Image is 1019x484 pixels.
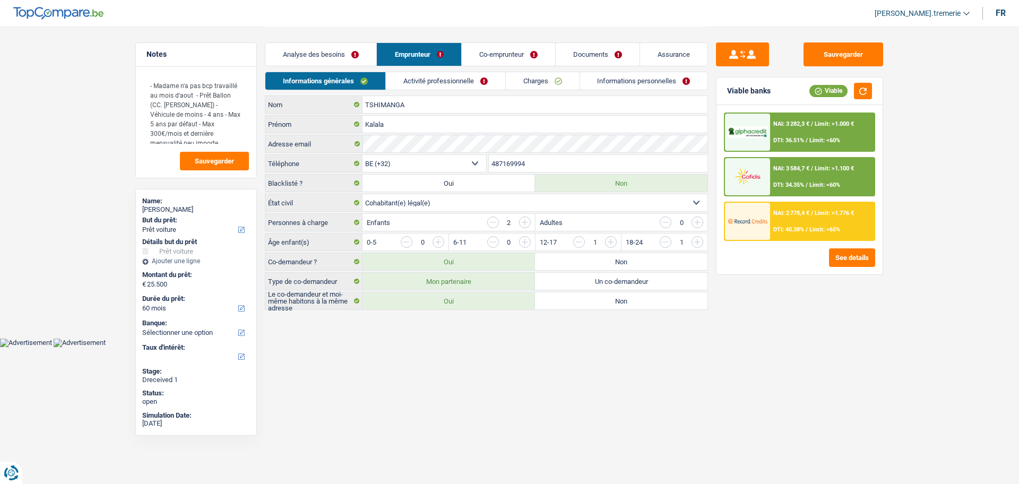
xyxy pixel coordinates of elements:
span: Limit: <65% [809,226,840,233]
a: Charges [506,72,580,90]
div: Simulation Date: [142,411,250,420]
img: AlphaCredit [728,126,767,139]
label: Non [535,292,707,309]
label: Type de co-demandeur [265,273,362,290]
span: / [806,226,808,233]
span: DTI: 36.51% [773,137,804,144]
label: Adresse email [265,135,362,152]
span: NAI: 3 584,7 € [773,165,809,172]
label: Prénom [265,116,362,133]
img: TopCompare Logo [13,7,103,20]
button: Sauvegarder [804,42,883,66]
a: Analyse des besoins [265,43,376,66]
span: / [811,210,813,217]
div: fr [996,8,1006,18]
div: open [142,397,250,406]
span: Limit: >1.100 € [815,165,854,172]
div: 0 [677,219,686,226]
div: Viable [809,85,848,97]
label: État civil [265,194,362,211]
img: Record Credits [728,211,767,231]
button: Sauvegarder [180,152,249,170]
label: Le co-demandeur et moi-même habitons à la même adresse [265,292,362,309]
label: Non [535,253,707,270]
label: Durée du prêt: [142,295,248,303]
div: Ajouter une ligne [142,257,250,265]
label: Mon partenaire [362,273,535,290]
label: Un co-demandeur [535,273,707,290]
button: See details [829,248,875,267]
a: Documents [556,43,640,66]
span: Sauvegarder [195,158,234,165]
label: Oui [362,175,535,192]
span: / [811,120,813,127]
label: 0-5 [367,239,376,246]
label: Âge enfant(s) [265,234,362,250]
span: / [806,137,808,144]
label: Montant du prêt: [142,271,248,279]
span: DTI: 40.38% [773,226,804,233]
label: Co-demandeur ? [265,253,362,270]
a: Informations générales [265,72,385,90]
span: Limit: <60% [809,181,840,188]
a: [PERSON_NAME].tremerie [866,5,970,22]
label: Téléphone [265,155,362,172]
span: NAI: 2 778,4 € [773,210,809,217]
label: Non [535,175,707,192]
label: Banque: [142,319,248,327]
div: Name: [142,197,250,205]
h5: Notes [146,50,246,59]
span: / [806,181,808,188]
a: Activité professionnelle [386,72,505,90]
a: Co-emprunteur [462,43,555,66]
img: Cofidis [728,167,767,186]
span: Limit: >1.000 € [815,120,854,127]
label: Taux d'intérêt: [142,343,248,352]
div: Détails but du prêt [142,238,250,246]
div: Status: [142,389,250,397]
div: [PERSON_NAME] [142,205,250,214]
a: Assurance [640,43,707,66]
a: Emprunteur [377,43,461,66]
span: NAI: 3 282,3 € [773,120,809,127]
label: Adultes [540,219,563,226]
span: Limit: >1.776 € [815,210,854,217]
label: Blacklisté ? [265,175,362,192]
label: Oui [362,292,535,309]
label: But du prêt: [142,216,248,224]
div: 0 [418,239,427,246]
span: € [142,280,146,289]
a: Informations personnelles [580,72,708,90]
span: Limit: <60% [809,137,840,144]
input: 401020304 [489,155,708,172]
label: Enfants [367,219,390,226]
label: Personnes à charge [265,214,362,231]
img: Advertisement [54,339,106,347]
span: DTI: 34.35% [773,181,804,188]
div: Dreceived 1 [142,376,250,384]
label: Nom [265,96,362,113]
span: [PERSON_NAME].tremerie [875,9,961,18]
div: Viable banks [727,87,771,96]
span: / [811,165,813,172]
div: 2 [504,219,514,226]
div: Stage: [142,367,250,376]
div: [DATE] [142,419,250,428]
label: Oui [362,253,535,270]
